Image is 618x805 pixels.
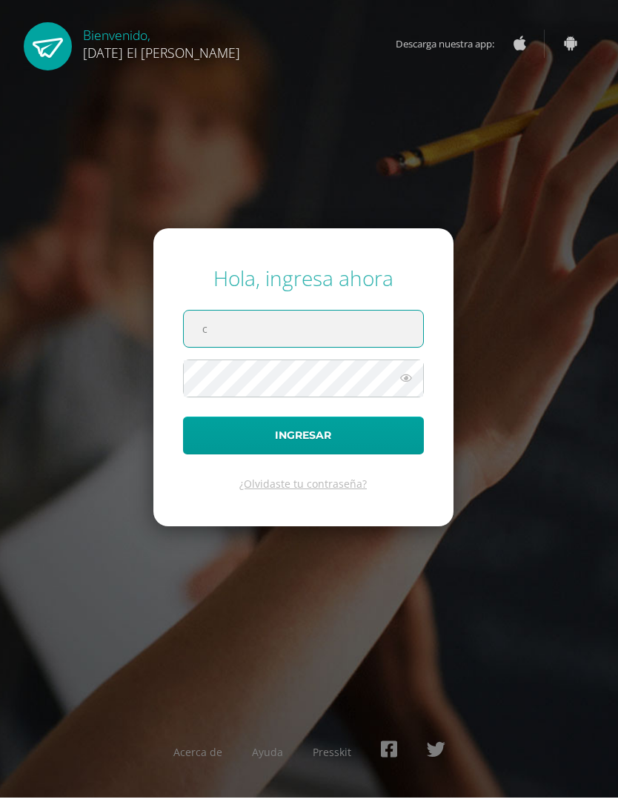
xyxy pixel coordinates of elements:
[83,30,240,69] div: Bienvenido,
[173,752,222,766] a: Acerca de
[252,752,283,766] a: Ayuda
[239,484,367,498] a: ¿Olvidaste tu contraseña?
[313,752,351,766] a: Presskit
[83,51,240,69] span: [DATE] El [PERSON_NAME]
[184,318,423,354] input: Correo electrónico o usuario
[396,37,509,65] span: Descarga nuestra app:
[183,424,424,462] button: Ingresar
[183,271,424,299] div: Hola, ingresa ahora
